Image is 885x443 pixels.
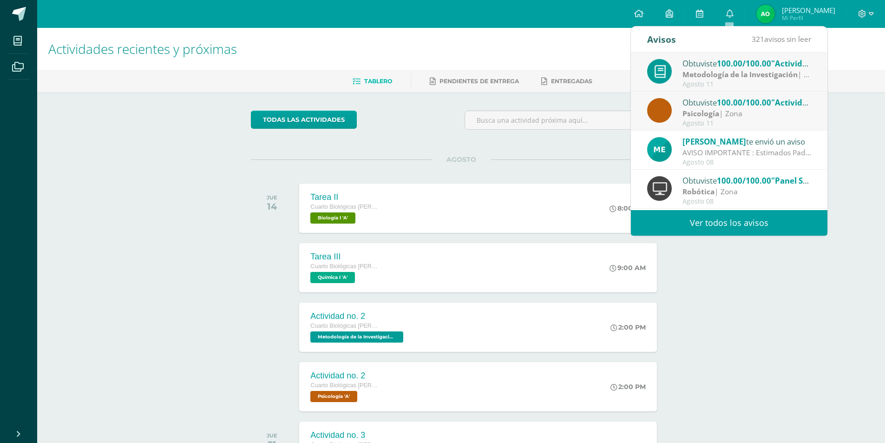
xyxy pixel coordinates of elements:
[310,371,380,381] div: Actividad no. 2
[430,74,519,89] a: Pendientes de entrega
[682,159,812,166] div: Agosto 08
[682,96,812,108] div: Obtuviste en
[310,311,406,321] div: Actividad no. 2
[267,194,277,201] div: JUE
[717,97,771,108] span: 100.00/100.00
[756,5,775,23] img: abb32090c58fc8ffa14d97dcfdcfbea5.png
[432,155,491,164] span: AGOSTO
[752,34,811,44] span: avisos sin leer
[682,69,812,80] div: | Zona
[439,78,519,85] span: Pendientes de entrega
[682,186,812,197] div: | Zona
[267,201,277,212] div: 14
[310,382,380,389] span: Cuarto Biológicas [PERSON_NAME]. C.C.L.L. en Ciencias Biológicas
[682,119,812,127] div: Agosto 11
[267,432,277,439] div: JUE
[682,108,719,119] strong: Psicología
[771,58,836,69] span: "Actividad no. 2"
[310,323,380,329] span: Cuarto Biológicas [PERSON_NAME]. C.C.L.L. en Ciencias Biológicas
[682,57,812,69] div: Obtuviste en
[310,391,357,402] span: Psicología 'A'
[251,111,357,129] a: todas las Actividades
[682,108,812,119] div: | Zona
[682,136,746,147] span: [PERSON_NAME]
[771,175,846,186] span: "Panel Solar LEGO."
[364,78,392,85] span: Tablero
[465,111,671,129] input: Busca una actividad próxima aquí...
[631,210,827,236] a: Ver todos los avisos
[310,430,380,440] div: Actividad no. 3
[782,6,835,15] span: [PERSON_NAME]
[682,135,812,147] div: te envió un aviso
[717,175,771,186] span: 100.00/100.00
[771,97,836,108] span: "Actividad no. 1"
[310,263,380,270] span: Cuarto Biológicas [PERSON_NAME]. C.C.L.L. en Ciencias Biológicas
[551,78,592,85] span: Entregadas
[610,264,646,272] div: 9:00 AM
[310,331,403,343] span: Metodología de la Investigación 'A'
[647,26,676,52] div: Avisos
[610,323,646,331] div: 2:00 PM
[682,80,812,88] div: Agosto 11
[682,186,715,197] strong: Robótica
[310,212,355,224] span: Biología I 'A'
[682,174,812,186] div: Obtuviste en
[682,198,812,205] div: Agosto 08
[717,58,771,69] span: 100.00/100.00
[48,40,237,58] span: Actividades recientes y próximas
[610,383,646,391] div: 2:00 PM
[310,272,355,283] span: Química I 'A'
[541,74,592,89] a: Entregadas
[782,14,835,22] span: Mi Perfil
[647,137,672,162] img: c105304d023d839b59a15d0bf032229d.png
[682,69,798,79] strong: Metodología de la Investigación
[310,204,380,210] span: Cuarto Biológicas [PERSON_NAME]. C.C.L.L. en Ciencias Biológicas
[610,204,646,212] div: 8:00 AM
[310,192,380,202] div: Tarea II
[310,252,380,262] div: Tarea III
[682,147,812,158] div: AVISO IMPORTANTE : Estimados Padres de Familia, es un gusto saludarles. El motivo de la presente ...
[353,74,392,89] a: Tablero
[752,34,764,44] span: 321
